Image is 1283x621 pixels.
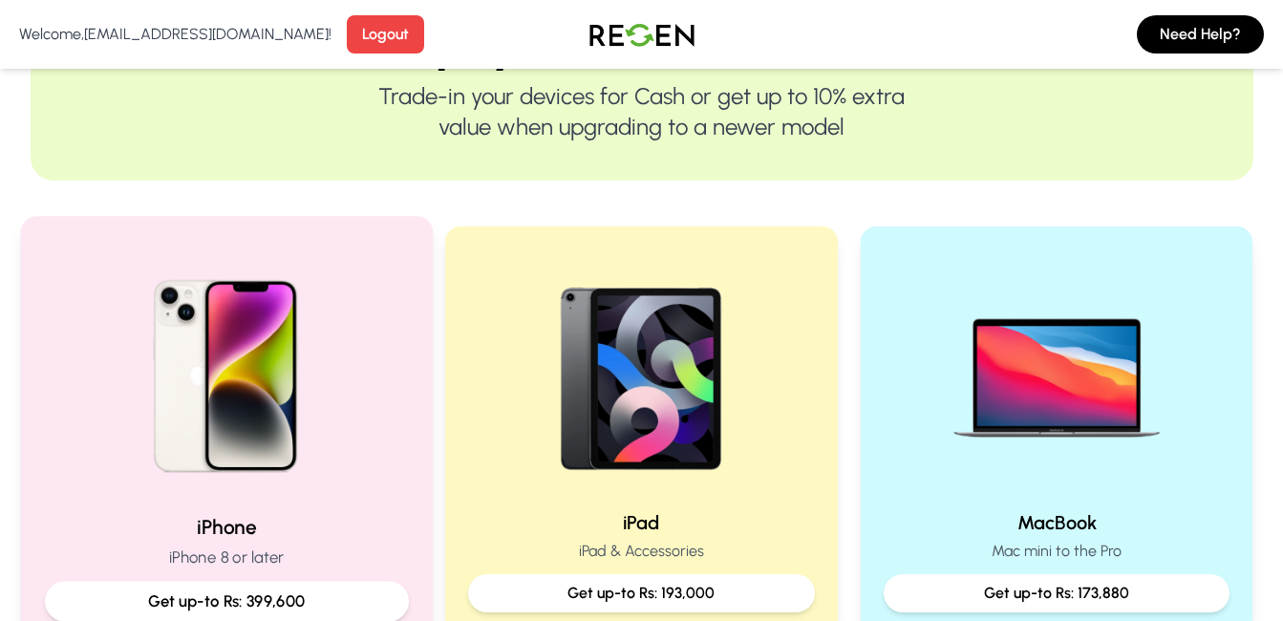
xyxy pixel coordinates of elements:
[1137,15,1264,54] button: Need Help?
[60,589,392,613] p: Get up-to Rs: 399,600
[92,81,1192,142] p: Trade-in your devices for Cash or get up to 10% extra value when upgrading to a newer model
[884,540,1230,563] p: Mac mini to the Pro
[468,509,815,536] h2: iPad
[44,513,408,541] h2: iPhone
[19,23,331,46] p: Welcome, [EMAIL_ADDRESS][DOMAIN_NAME] !
[97,241,354,498] img: iPhone
[483,582,800,605] p: Get up-to Rs: 193,000
[44,546,408,569] p: iPhone 8 or later
[934,249,1179,494] img: MacBook
[899,582,1215,605] p: Get up-to Rs: 173,880
[884,509,1230,536] h2: MacBook
[519,249,763,494] img: iPad
[347,15,424,54] button: Logout
[468,540,815,563] p: iPad & Accessories
[575,8,709,61] img: Logo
